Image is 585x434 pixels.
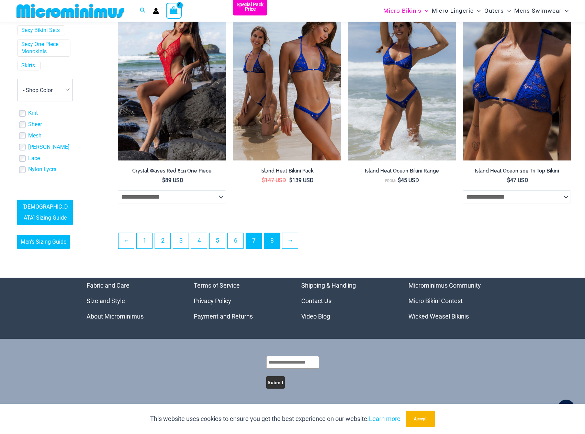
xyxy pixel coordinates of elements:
h2: Island Heat Ocean Bikini Range [348,168,456,174]
a: ← [119,233,134,248]
span: Outers [484,2,504,20]
a: Skirts [21,62,35,69]
a: Size and Style [87,297,125,304]
button: Accept [406,411,435,427]
span: $ [398,177,401,183]
a: Island Heat Bikini Pack [233,168,341,177]
a: Page 5 [210,233,225,248]
span: Micro Bikinis [383,2,421,20]
aside: Footer Widget 4 [408,278,499,324]
a: Privacy Policy [194,297,231,304]
a: Mesh [28,132,42,140]
span: $ [289,177,292,183]
span: Menu Toggle [421,2,428,20]
a: Fabric and Care [87,282,130,289]
h2: Crystal Waves Red 819 One Piece [118,168,226,174]
img: MM SHOP LOGO FLAT [14,3,127,19]
a: → [282,233,298,248]
a: Mens SwimwearMenu ToggleMenu Toggle [513,2,570,20]
b: Special Pack Price [233,2,267,11]
a: Page 4 [191,233,207,248]
span: Mens Swimwear [514,2,562,20]
bdi: 45 USD [398,177,419,183]
a: Wicked Weasel Bikinis [408,313,469,320]
p: This website uses cookies to ensure you get the best experience on our website. [150,414,401,424]
span: Micro Lingerie [432,2,474,20]
a: Payment and Returns [194,313,253,320]
a: Micro Bikini Contest [408,297,463,304]
a: Men’s Sizing Guide [17,235,70,249]
span: Menu Toggle [562,2,569,20]
a: Page 2 [155,233,170,248]
a: OutersMenu ToggleMenu Toggle [483,2,513,20]
span: $ [507,177,510,183]
bdi: 139 USD [289,177,314,183]
a: Video Blog [301,313,330,320]
a: Page 8 [264,233,280,248]
a: Lace [28,155,40,162]
span: $ [262,177,265,183]
button: Submit [266,376,285,389]
a: Search icon link [140,7,146,15]
a: [PERSON_NAME] [28,144,69,151]
a: Page 1 [137,233,152,248]
nav: Site Navigation [381,1,571,21]
a: Contact Us [301,297,331,304]
nav: Menu [301,278,392,324]
nav: Menu [87,278,177,324]
aside: Footer Widget 3 [301,278,392,324]
a: Island Heat Ocean Bikini Range [348,168,456,177]
a: View Shopping Cart, empty [166,3,182,19]
bdi: 47 USD [507,177,528,183]
a: Sexy Bikini Sets [21,27,60,34]
a: Microminimus Community [408,282,481,289]
nav: Menu [408,278,499,324]
a: Crystal Waves Red 819 One Piece [118,168,226,177]
span: - Shop Color [23,87,53,93]
a: Page 3 [173,233,189,248]
a: Page 6 [228,233,243,248]
span: - Shop Color [18,79,72,101]
span: Menu Toggle [504,2,511,20]
a: Micro LingerieMenu ToggleMenu Toggle [430,2,482,20]
a: Nylon Lycra [28,166,57,173]
nav: Menu [194,278,284,324]
a: Island Heat Ocean 309 Tri Top Bikini [463,168,571,177]
a: Terms of Service [194,282,240,289]
span: $ [162,177,165,183]
nav: Product Pagination [118,233,571,253]
a: Sheer [28,121,42,128]
a: Shipping & Handling [301,282,356,289]
a: Sexy One Piece Monokinis [21,41,65,55]
a: [DEMOGRAPHIC_DATA] Sizing Guide [17,200,73,225]
span: Menu Toggle [474,2,481,20]
span: Page 7 [246,233,261,248]
a: Micro BikinisMenu ToggleMenu Toggle [382,2,430,20]
h2: Island Heat Ocean 309 Tri Top Bikini [463,168,571,174]
span: - Shop Color [17,79,73,101]
a: Learn more [369,415,401,422]
a: About Microminimus [87,313,144,320]
a: Account icon link [153,8,159,14]
aside: Footer Widget 2 [194,278,284,324]
a: Knit [28,110,38,117]
bdi: 89 USD [162,177,183,183]
span: From: [385,179,396,183]
bdi: 147 USD [262,177,286,183]
aside: Footer Widget 1 [87,278,177,324]
h2: Island Heat Bikini Pack [233,168,341,174]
